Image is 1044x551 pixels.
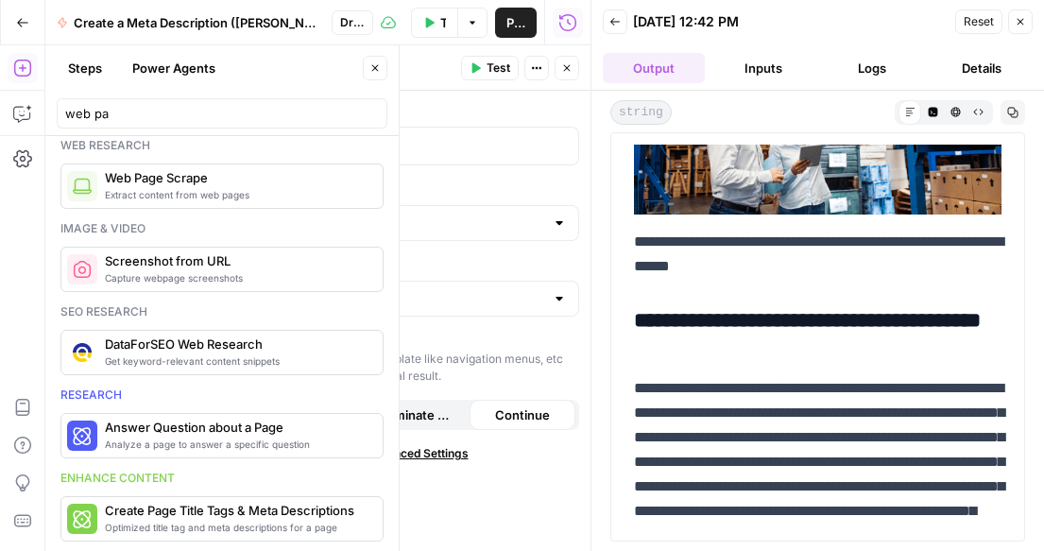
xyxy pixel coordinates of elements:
span: Web Page Scrape [105,168,368,187]
div: Enhance content [60,470,384,487]
div: Seo research [60,303,384,320]
span: Extract content from web pages [105,187,368,202]
span: Capture webpage screenshots [105,270,368,285]
button: Terminate Workflow [363,400,470,430]
span: Publish [506,13,525,32]
button: Logs [822,53,924,83]
span: Answer Question about a Page [105,418,368,437]
span: Create Page Title Tags & Meta Descriptions [105,501,368,520]
span: Test [487,60,510,77]
button: Output [603,53,705,83]
span: Analyze a page to answer a specific question [105,437,368,452]
span: Continue [495,405,550,424]
button: Test [461,56,519,80]
div: If checked, webpage boilerplate like navigation menus, etc will be stripped from the final result. [251,351,572,385]
span: Reset [964,13,994,30]
img: 3hnddut9cmlpnoegpdll2wmnov83 [73,343,92,362]
span: string [610,100,672,125]
span: Draft [340,14,365,31]
button: Reset [955,9,1002,34]
button: Test Workflow [411,8,457,38]
button: Publish [495,8,537,38]
button: Steps [57,53,113,83]
div: Web research [60,137,384,154]
span: Get keyword-relevant content snippets [105,353,368,369]
button: Create a Meta Description ([PERSON_NAME]) [45,8,328,38]
button: Power Agents [121,53,227,83]
span: Screenshot from URL [105,251,368,270]
button: Details [931,53,1033,83]
span: Create a Meta Description ([PERSON_NAME]) [74,13,317,32]
div: Image & video [60,220,384,237]
span: Test Workflow [440,13,446,32]
span: DataForSEO Web Research [105,335,368,353]
span: Terminate Workflow [374,405,458,424]
button: Inputs [712,53,814,83]
input: Search steps [65,104,379,123]
div: Research [60,387,384,404]
span: Optimized title tag and meta descriptions for a page [105,520,368,535]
